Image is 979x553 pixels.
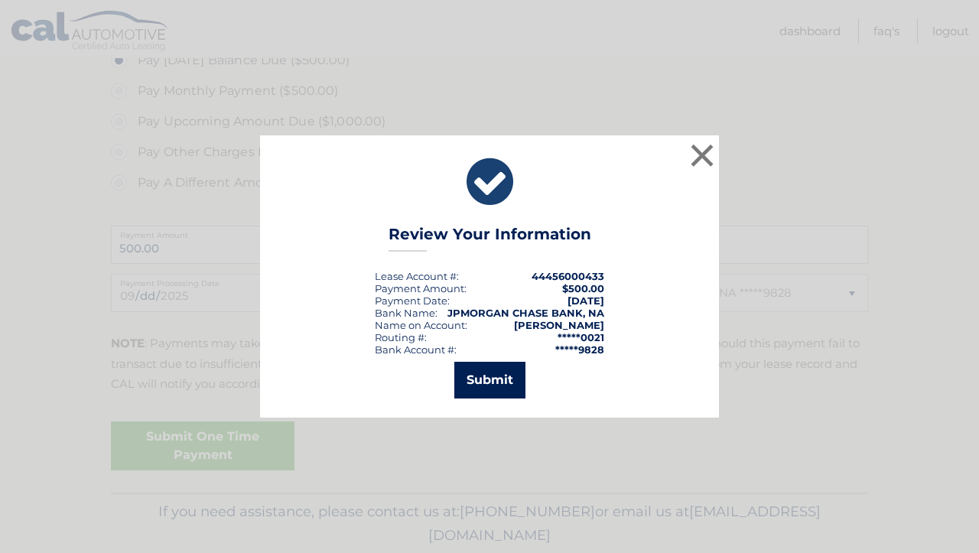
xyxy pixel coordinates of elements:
[562,282,604,294] span: $500.00
[375,307,437,319] div: Bank Name:
[375,331,427,343] div: Routing #:
[375,282,467,294] div: Payment Amount:
[447,307,604,319] strong: JPMORGAN CHASE BANK, NA
[687,140,717,171] button: ×
[454,362,525,398] button: Submit
[514,319,604,331] strong: [PERSON_NAME]
[375,270,459,282] div: Lease Account #:
[375,294,447,307] span: Payment Date
[568,294,604,307] span: [DATE]
[532,270,604,282] strong: 44456000433
[375,294,450,307] div: :
[389,225,591,252] h3: Review Your Information
[375,343,457,356] div: Bank Account #:
[375,319,467,331] div: Name on Account:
